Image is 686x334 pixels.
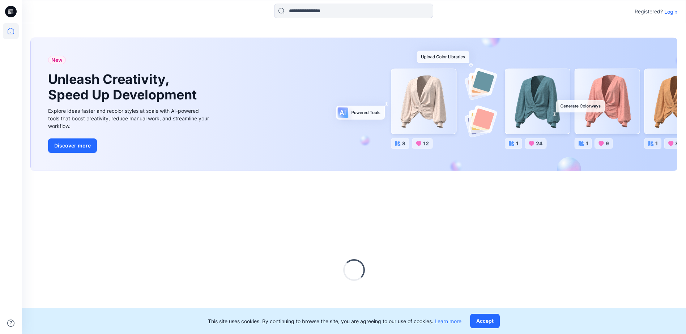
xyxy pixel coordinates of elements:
span: New [51,56,63,64]
a: Learn more [435,318,461,324]
p: This site uses cookies. By continuing to browse the site, you are agreeing to our use of cookies. [208,317,461,325]
div: Explore ideas faster and recolor styles at scale with AI-powered tools that boost creativity, red... [48,107,211,130]
button: Discover more [48,138,97,153]
h1: Unleash Creativity, Speed Up Development [48,72,200,103]
p: Registered? [635,7,663,16]
p: Login [664,8,677,16]
a: Discover more [48,138,211,153]
button: Accept [470,314,500,328]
